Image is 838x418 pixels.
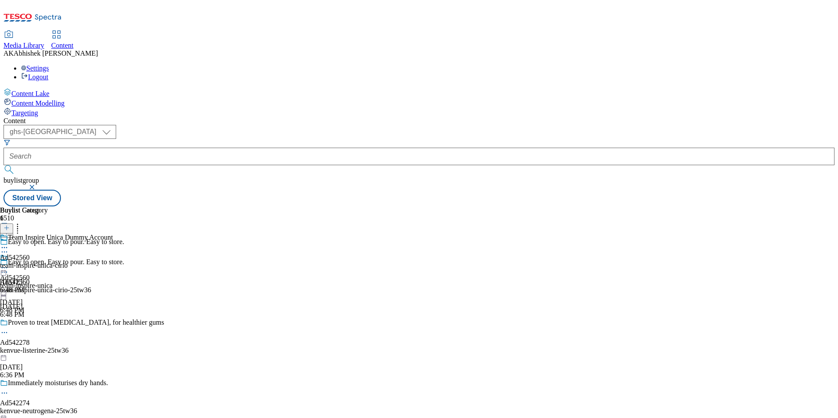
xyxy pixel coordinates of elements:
a: Targeting [4,107,834,117]
a: Media Library [4,31,44,50]
div: Team Inspire Unica Dummy Account [8,234,113,241]
div: Immediately moisturises dry hands. [8,379,108,387]
a: Content Lake [4,88,834,98]
span: buylistgroup [4,177,39,184]
div: Content [4,117,834,125]
a: Content [51,31,74,50]
a: Content Modelling [4,98,834,107]
span: Abhishek [PERSON_NAME] [14,50,98,57]
button: Stored View [4,190,61,206]
span: Content Lake [11,90,50,97]
a: Settings [21,64,49,72]
span: Targeting [11,109,38,117]
span: AK [4,50,14,57]
a: Logout [21,73,48,81]
input: Search [4,148,834,165]
span: Content [51,42,74,49]
span: Content Modelling [11,99,64,107]
svg: Search Filters [4,139,11,146]
span: Media Library [4,42,44,49]
div: Proven to treat [MEDICAL_DATA], for healthier gums [8,319,164,326]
